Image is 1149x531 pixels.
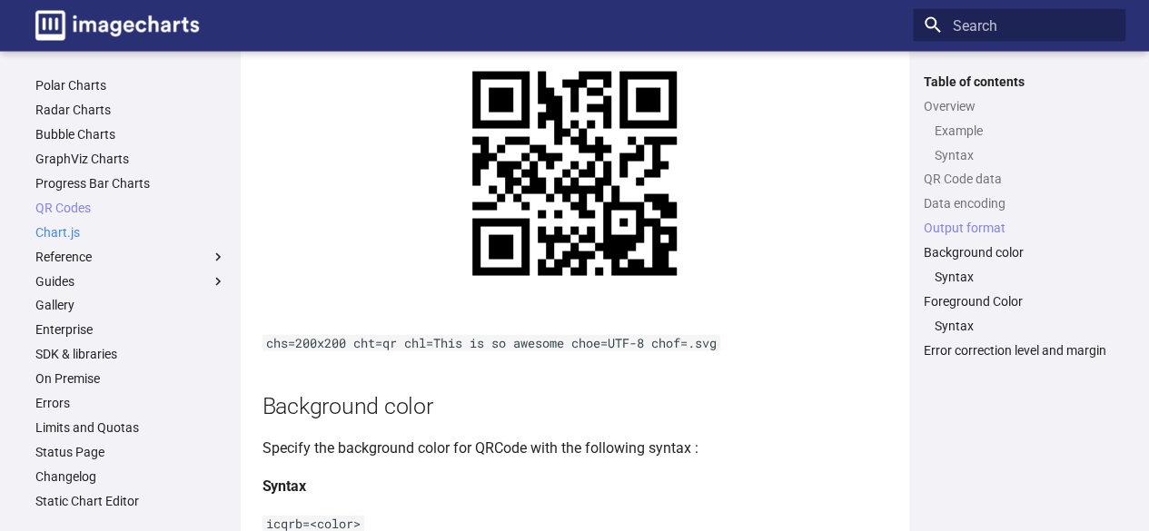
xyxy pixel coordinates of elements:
[35,102,226,118] a: Radar Charts
[935,269,1114,285] a: Syntax
[262,475,887,498] h4: Syntax
[35,249,226,265] label: Reference
[35,321,226,338] a: Enterprise
[35,151,226,167] a: GraphViz Charts
[35,224,226,241] a: Chart.js
[935,318,1114,334] a: Syntax
[924,293,1114,310] a: Foreground Color
[924,342,1114,359] a: Error correction level and margin
[35,175,226,192] a: Progress Bar Charts
[35,126,226,143] a: Bubble Charts
[935,123,1114,139] a: Example
[35,370,226,387] a: On Premise
[262,335,720,351] code: chs=200x200 cht=qr chl=This is so awesome choe=UTF-8 chof=.svg
[924,318,1114,334] nav: Foreground Color
[35,346,226,362] a: SDK & libraries
[35,11,199,41] img: logo
[924,171,1114,187] a: QR Code data
[35,468,226,485] a: Changelog
[35,493,226,509] a: Static Chart Editor
[262,390,887,422] h2: Background color
[924,220,1114,236] a: Output format
[35,444,226,460] a: Status Page
[262,437,887,460] p: Specify the background color for QRCode with the following syntax :
[35,395,226,411] a: Errors
[35,77,226,93] a: Polar Charts
[431,31,718,317] img: chart
[924,98,1114,114] a: Overview
[35,200,226,216] a: QR Codes
[924,195,1114,211] a: Data encoding
[924,269,1114,285] nav: Background color
[28,4,206,48] a: Image-Charts documentation
[35,419,226,436] a: Limits and Quotas
[913,74,1125,359] nav: Table of contents
[924,123,1114,163] nav: Overview
[924,244,1114,261] a: Background color
[35,297,226,313] a: Gallery
[935,147,1114,163] a: Syntax
[35,273,226,290] label: Guides
[913,9,1125,42] input: Search
[913,74,1125,90] label: Table of contents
